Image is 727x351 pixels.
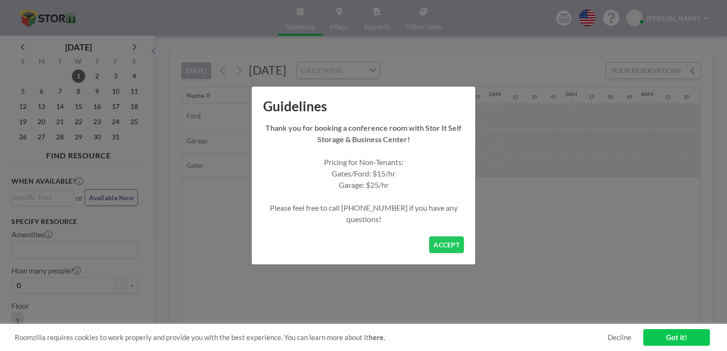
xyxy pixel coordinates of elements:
[608,333,631,342] a: Decline
[369,333,385,341] a: here.
[15,333,608,342] span: Roomzilla requires cookies to work properly and provide you with the best experience. You can lea...
[263,168,464,179] p: Gates/Ford: $15/hr
[263,202,464,225] p: Please feel free to call [PHONE_NUMBER] if you have any questions!
[643,329,710,346] a: Got it!
[252,87,475,122] h1: Guidelines
[265,123,462,144] strong: Thank you for booking a conference room with Stor It Self Storage & Business Center!
[263,156,464,168] p: Pricing for Non-Tenants:
[263,179,464,191] p: Garage: $25/hr
[429,236,464,253] button: ACCEPT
